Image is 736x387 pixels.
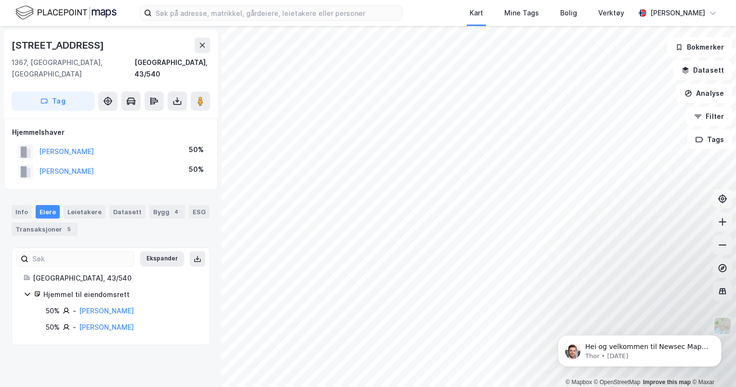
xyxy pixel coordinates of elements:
div: [GEOGRAPHIC_DATA], 43/540 [134,57,210,80]
div: Eiere [36,205,60,219]
img: logo.f888ab2527a4732fd821a326f86c7f29.svg [15,4,117,21]
button: Analyse [676,84,732,103]
div: Bolig [560,7,577,19]
div: [PERSON_NAME] [650,7,705,19]
div: Kart [470,7,483,19]
a: [PERSON_NAME] [79,307,134,315]
button: Filter [686,107,732,126]
div: Mine Tags [504,7,539,19]
button: Tags [687,130,732,149]
div: Hjemmel til eiendomsrett [43,289,198,300]
button: Bokmerker [667,38,732,57]
div: 1367, [GEOGRAPHIC_DATA], [GEOGRAPHIC_DATA] [12,57,134,80]
button: Tag [12,91,94,111]
div: 50% [46,322,60,333]
div: - [73,305,76,317]
div: Leietakere [64,205,105,219]
div: - [73,322,76,333]
div: Datasett [109,205,145,219]
div: Verktøy [598,7,624,19]
a: Mapbox [565,379,592,386]
a: OpenStreetMap [594,379,641,386]
div: Bygg [149,205,185,219]
input: Søk på adresse, matrikkel, gårdeiere, leietakere eller personer [152,6,402,20]
div: 50% [189,144,204,155]
div: ESG [189,205,210,219]
a: [PERSON_NAME] [79,323,134,331]
a: Improve this map [643,379,691,386]
div: [GEOGRAPHIC_DATA], 43/540 [33,272,198,284]
div: Info [12,205,32,219]
div: 50% [189,164,204,175]
div: Transaksjoner [12,222,78,236]
div: Hjemmelshaver [12,127,210,138]
div: 50% [46,305,60,317]
button: Datasett [673,61,732,80]
button: Ekspander [140,251,184,267]
div: 5 [64,224,74,234]
input: Søk [28,252,134,266]
div: [STREET_ADDRESS] [12,38,106,53]
div: 4 [171,207,181,217]
iframe: Intercom notifications message [543,315,736,382]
